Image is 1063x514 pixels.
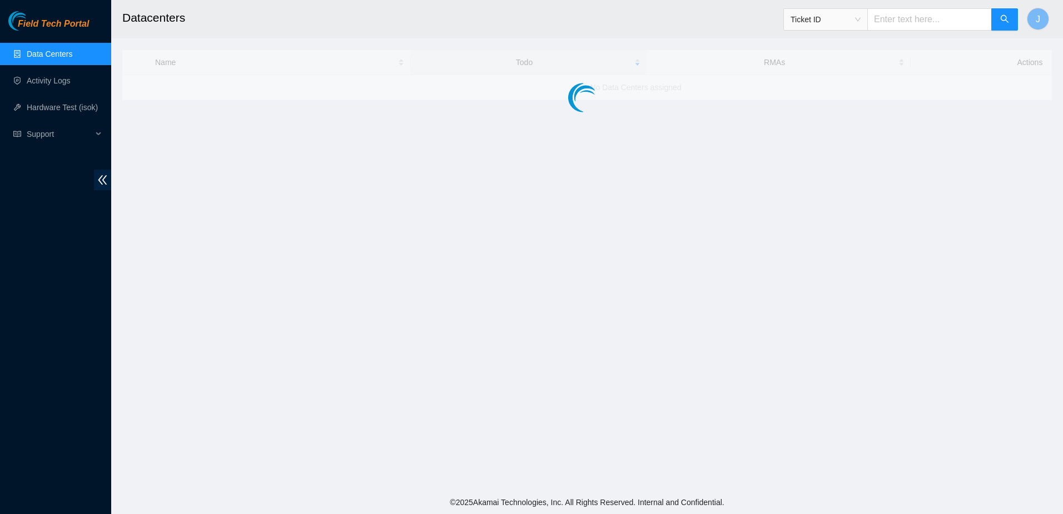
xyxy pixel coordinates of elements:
span: J [1036,12,1040,26]
button: J [1027,8,1049,30]
span: Ticket ID [791,11,861,28]
input: Enter text here... [867,8,992,31]
a: Akamai TechnologiesField Tech Portal [8,20,89,34]
span: search [1000,14,1009,25]
span: read [13,130,21,138]
a: Hardware Test (isok) [27,103,98,112]
button: search [991,8,1018,31]
span: Field Tech Portal [18,19,89,29]
span: double-left [94,170,111,190]
img: Akamai Technologies [8,11,56,31]
footer: © 2025 Akamai Technologies, Inc. All Rights Reserved. Internal and Confidential. [111,491,1063,514]
a: Activity Logs [27,76,71,85]
span: Support [27,123,92,145]
a: Data Centers [27,50,72,58]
